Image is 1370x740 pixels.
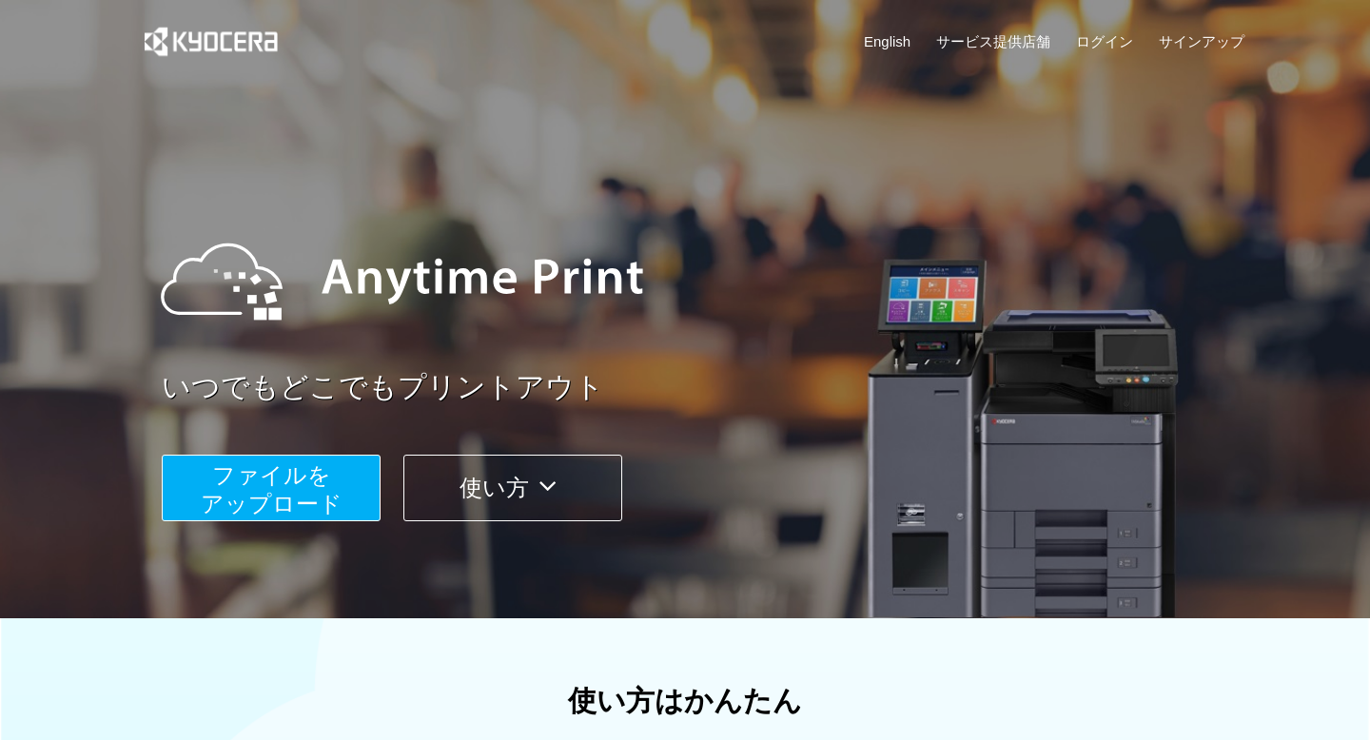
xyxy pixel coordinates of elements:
[864,31,910,51] a: English
[403,455,622,521] button: 使い方
[162,367,1256,408] a: いつでもどこでもプリントアウト
[1076,31,1133,51] a: ログイン
[162,455,381,521] button: ファイルを​​アップロード
[1159,31,1244,51] a: サインアップ
[201,462,342,516] span: ファイルを ​​アップロード
[936,31,1050,51] a: サービス提供店舗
